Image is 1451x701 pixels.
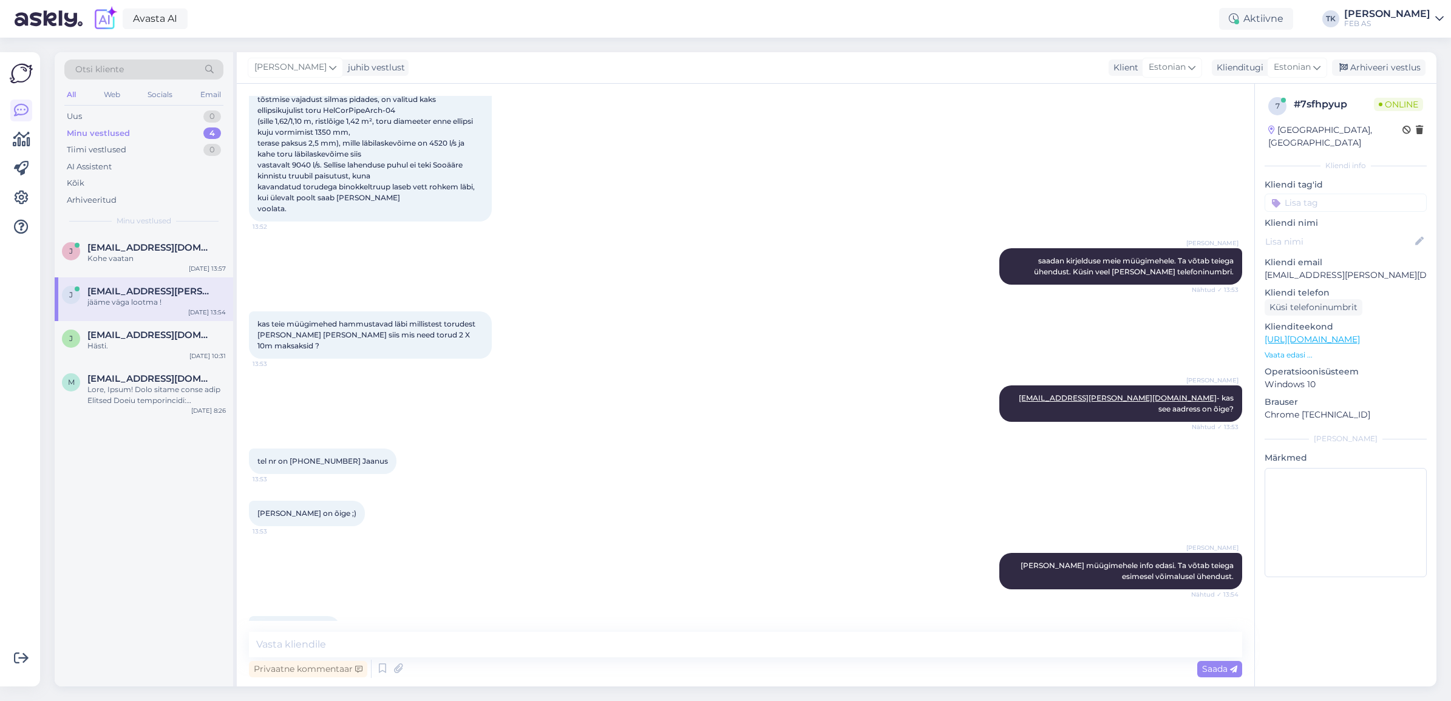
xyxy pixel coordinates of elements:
[1191,590,1239,599] span: Nähtud ✓ 13:54
[1265,408,1427,421] p: Chrome [TECHNICAL_ID]
[1202,663,1237,674] span: Saada
[1019,393,1217,402] a: [EMAIL_ADDRESS][PERSON_NAME][DOMAIN_NAME]
[1186,376,1239,385] span: [PERSON_NAME]
[1019,393,1235,413] span: - kas see aadress on õige?
[67,144,126,156] div: Tiimi vestlused
[87,384,226,406] div: Lore, Ipsum! Dolo sitame conse adip Elitsed Doeiu temporincidi: utlab://etdolor.magnaal.en/ad-MI/...
[92,6,118,32] img: explore-ai
[1344,19,1430,29] div: FEB AS
[1265,256,1427,269] p: Kliendi email
[1265,160,1427,171] div: Kliendi info
[1265,365,1427,378] p: Operatsioonisüsteem
[1322,10,1339,27] div: TK
[1192,422,1239,432] span: Nähtud ✓ 13:53
[1265,378,1427,391] p: Windows 10
[87,330,214,340] span: janismagi@gmail.com
[1268,124,1402,149] div: [GEOGRAPHIC_DATA], [GEOGRAPHIC_DATA]
[1186,239,1239,248] span: [PERSON_NAME]
[87,286,214,297] span: jaanus@brem.ee
[1034,256,1235,276] span: saadan kirjelduse meie müügimehele. Ta võtab teiega ühendust. Küsin veel [PERSON_NAME] telefoninu...
[1265,286,1427,299] p: Kliendi telefon
[64,87,78,103] div: All
[1192,285,1239,294] span: Nähtud ✓ 13:53
[257,456,388,466] span: tel nr on [PHONE_NUMBER] Jaanus
[1265,350,1427,361] p: Vaata edasi ...
[1219,8,1293,30] div: Aktiivne
[1265,178,1427,191] p: Kliendi tag'id
[203,144,221,156] div: 0
[69,334,73,343] span: j
[87,340,226,351] div: Hästi.
[343,61,405,74] div: juhib vestlust
[1265,433,1427,444] div: [PERSON_NAME]
[1212,61,1263,74] div: Klienditugi
[1265,217,1427,229] p: Kliendi nimi
[257,319,477,350] span: kas teie müügimehed hammustavad läbi millistest torudest [PERSON_NAME] [PERSON_NAME] siis mis nee...
[253,359,298,368] span: 13:53
[257,73,477,213] span: Vajaliku vooluhulga läbilaskmise tagamiseks ja truubi kohal teepinna võimalikult vähese tõstmise ...
[203,127,221,140] div: 4
[249,661,367,677] div: Privaatne kommentaar
[1265,299,1362,316] div: Küsi telefoninumbrit
[1109,61,1138,74] div: Klient
[101,87,123,103] div: Web
[253,475,298,484] span: 13:53
[1265,235,1413,248] input: Lisa nimi
[1294,97,1374,112] div: # 7sfhpyup
[117,215,171,226] span: Minu vestlused
[69,246,73,256] span: j
[1186,543,1239,552] span: [PERSON_NAME]
[1265,269,1427,282] p: [EMAIL_ADDRESS][PERSON_NAME][DOMAIN_NAME]
[1021,561,1235,581] span: [PERSON_NAME] müügimehele info edasi. Ta võtab teiega esimesel võimalusel ühendust.
[87,373,214,384] span: marisprii@gmail.com
[1265,452,1427,464] p: Märkmed
[1265,194,1427,212] input: Lisa tag
[253,527,298,536] span: 13:53
[1276,101,1280,110] span: 7
[1265,334,1360,345] a: [URL][DOMAIN_NAME]
[67,161,112,173] div: AI Assistent
[254,61,327,74] span: [PERSON_NAME]
[123,8,188,29] a: Avasta AI
[67,127,130,140] div: Minu vestlused
[10,62,33,85] img: Askly Logo
[75,63,124,76] span: Otsi kliente
[87,253,226,264] div: Kohe vaatan
[68,378,75,387] span: m
[87,242,214,253] span: janek.vainjarv@gmail.com
[87,297,226,308] div: jääme väga lootma !
[253,222,298,231] span: 13:52
[1265,320,1427,333] p: Klienditeekond
[1265,396,1427,408] p: Brauser
[1149,61,1186,74] span: Estonian
[189,351,226,361] div: [DATE] 10:31
[145,87,175,103] div: Socials
[1374,98,1423,111] span: Online
[1344,9,1430,19] div: [PERSON_NAME]
[257,509,356,518] span: [PERSON_NAME] on õige ;)
[189,264,226,273] div: [DATE] 13:57
[191,406,226,415] div: [DATE] 8:26
[203,110,221,123] div: 0
[1332,59,1426,76] div: Arhiveeri vestlus
[67,177,84,189] div: Kõik
[69,290,73,299] span: j
[198,87,223,103] div: Email
[1274,61,1311,74] span: Estonian
[67,110,82,123] div: Uus
[67,194,117,206] div: Arhiveeritud
[188,308,226,317] div: [DATE] 13:54
[1344,9,1444,29] a: [PERSON_NAME]FEB AS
